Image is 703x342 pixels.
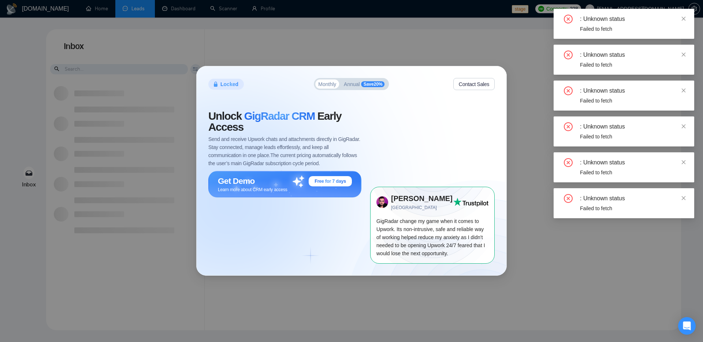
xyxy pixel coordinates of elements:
span: Learn more about CRM early access [218,187,287,192]
span: close-circle [564,51,573,59]
button: AnnualSave20% [341,79,388,89]
img: Trust Pilot [453,198,488,207]
span: close [681,124,686,129]
span: close-circle [564,86,573,95]
span: close-circle [564,15,573,23]
div: Failed to fetch [580,133,685,141]
span: close [681,16,686,21]
span: Get Demo [218,176,255,186]
span: Annual [344,82,360,87]
div: : Unknown status [580,86,685,95]
span: close [681,160,686,165]
div: : Unknown status [580,51,685,59]
div: Failed to fetch [580,168,685,176]
span: close-circle [564,194,573,203]
strong: [PERSON_NAME] [391,194,453,202]
span: Save 20 % [361,81,385,87]
span: close [681,52,686,57]
button: Contact Sales [453,78,495,90]
span: Locked [220,80,238,88]
span: Unlock Early Access [208,111,361,133]
span: [GEOGRAPHIC_DATA] [391,205,453,212]
div: : Unknown status [580,158,685,167]
img: 73x73.png [376,196,388,208]
span: close-circle [564,158,573,167]
span: GigRadar CRM [244,110,315,122]
div: : Unknown status [580,15,685,23]
div: : Unknown status [580,194,685,203]
div: Failed to fetch [580,204,685,212]
div: Failed to fetch [580,97,685,105]
div: Open Intercom Messenger [678,317,696,335]
span: close-circle [564,122,573,131]
span: GigRadar change my game when it comes to Upwork. Its non-intrusive, safe and reliable way of work... [376,219,485,257]
button: Monthly [315,79,339,89]
span: Monthly [318,82,336,87]
span: close [681,88,686,93]
div: : Unknown status [580,122,685,131]
div: Failed to fetch [580,25,685,33]
button: Get DemoFree for 7 daysLearn more about CRM early access [208,171,361,200]
div: Failed to fetch [580,61,685,69]
span: close [681,196,686,201]
span: Send and receive Upwork chats and attachments directly in GigRadar. Stay connected, manage leads ... [208,135,361,167]
span: Free for 7 days [315,178,346,184]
